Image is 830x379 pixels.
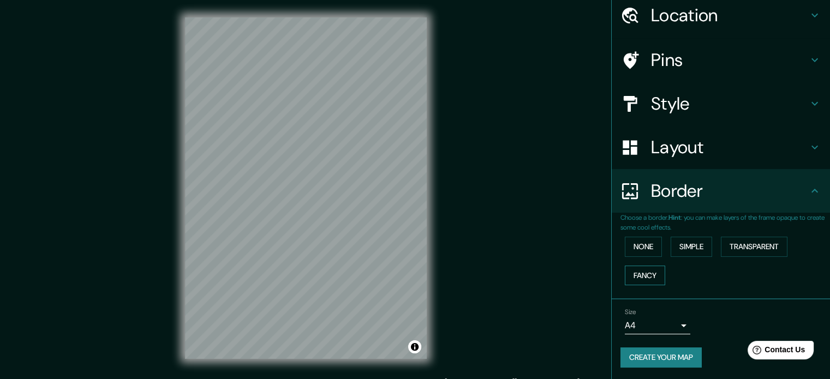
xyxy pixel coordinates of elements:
[651,93,808,115] h4: Style
[668,213,681,222] b: Hint
[612,169,830,213] div: Border
[651,49,808,71] h4: Pins
[671,237,712,257] button: Simple
[625,308,636,317] label: Size
[612,125,830,169] div: Layout
[651,136,808,158] h4: Layout
[625,317,690,334] div: A4
[620,347,702,368] button: Create your map
[733,336,818,367] iframe: Help widget launcher
[625,266,665,286] button: Fancy
[721,237,787,257] button: Transparent
[185,17,427,359] canvas: Map
[651,180,808,202] h4: Border
[625,237,662,257] button: None
[651,4,808,26] h4: Location
[620,213,830,232] p: Choose a border. : you can make layers of the frame opaque to create some cool effects.
[408,340,421,353] button: Toggle attribution
[612,82,830,125] div: Style
[612,38,830,82] div: Pins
